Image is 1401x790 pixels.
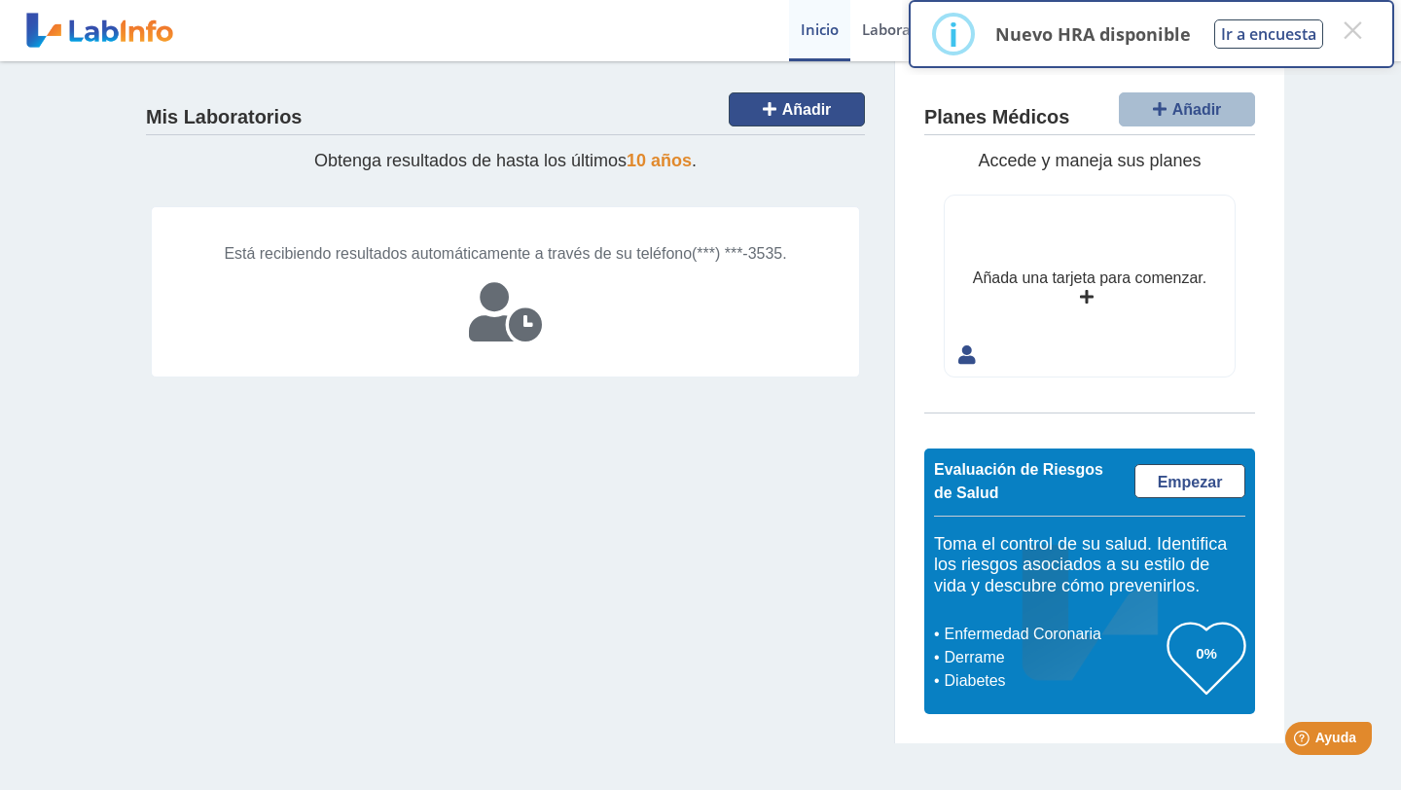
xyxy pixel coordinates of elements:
span: Empezar [1158,474,1223,490]
span: Añadir [782,101,832,118]
span: Accede y maneja sus planes [978,151,1201,170]
h4: Mis Laboratorios [146,106,302,129]
h3: 0% [1167,641,1245,665]
span: Añadir [1172,101,1222,118]
li: Diabetes [939,669,1167,693]
button: Añadir [1119,92,1255,126]
div: Añada una tarjeta para comenzar. [973,267,1206,290]
a: Empezar [1134,464,1245,498]
span: Está recibiendo resultados automáticamente a través de su teléfono [224,245,692,262]
h5: Toma el control de su salud. Identifica los riesgos asociados a su estilo de vida y descubre cómo... [934,534,1245,597]
h4: Planes Médicos [924,106,1069,129]
li: Enfermedad Coronaria [939,623,1167,646]
iframe: Help widget launcher [1228,714,1380,769]
button: Añadir [729,92,865,126]
button: Close this dialog [1335,13,1370,48]
button: Ir a encuesta [1214,19,1323,49]
span: Evaluación de Riesgos de Salud [934,461,1103,501]
li: Derrame [939,646,1167,669]
span: Obtenga resultados de hasta los últimos . [314,151,697,170]
span: 10 años [627,151,692,170]
p: Nuevo HRA disponible [995,22,1191,46]
div: i [949,17,958,52]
